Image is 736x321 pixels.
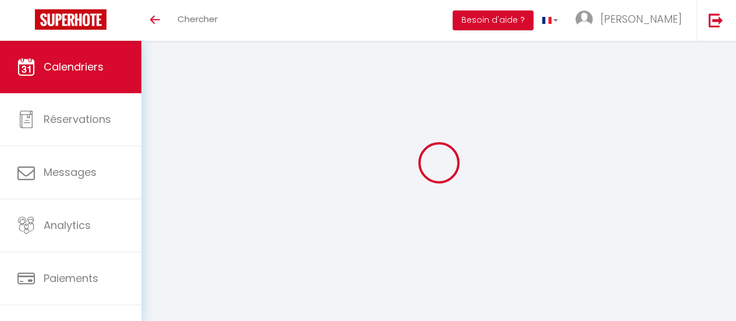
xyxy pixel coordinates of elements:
[177,13,218,25] span: Chercher
[44,218,91,232] span: Analytics
[575,10,593,28] img: ...
[44,59,104,74] span: Calendriers
[709,13,723,27] img: logout
[44,165,97,179] span: Messages
[453,10,534,30] button: Besoin d'aide ?
[44,271,98,285] span: Paiements
[44,112,111,126] span: Réservations
[35,9,106,30] img: Super Booking
[600,12,682,26] span: [PERSON_NAME]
